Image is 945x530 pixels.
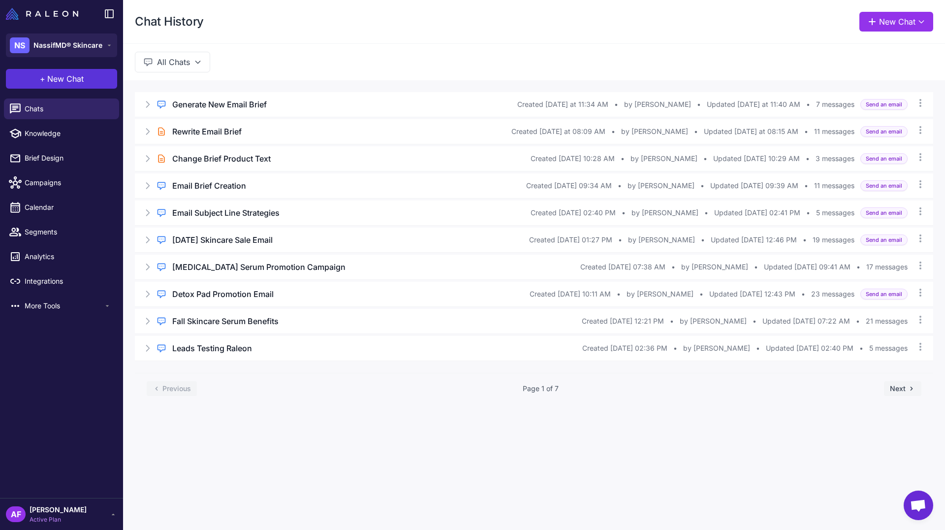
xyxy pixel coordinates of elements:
span: by [PERSON_NAME] [628,180,694,191]
button: NSNassifMD® Skincare [6,33,117,57]
span: • [700,180,704,191]
span: • [703,153,707,164]
span: Created [DATE] 09:34 AM [526,180,612,191]
h3: Email Brief Creation [172,180,246,192]
span: Updated [DATE] 09:41 AM [764,262,850,272]
span: • [756,343,760,354]
span: Created [DATE] at 11:34 AM [517,99,608,110]
span: Campaigns [25,177,111,188]
span: Send an email [860,234,908,246]
span: New Chat [47,73,84,85]
h3: Rewrite Email Brief [172,126,242,137]
a: Open chat [904,491,933,520]
a: Brief Design [4,148,119,168]
span: Updated [DATE] at 11:40 AM [707,99,800,110]
span: Updated [DATE] 02:41 PM [714,207,800,218]
button: Next [884,381,921,396]
button: +New Chat [6,69,117,89]
a: Integrations [4,271,119,292]
span: NassifMD® Skincare [33,40,102,51]
a: Analytics [4,246,119,267]
button: New Chat [859,12,933,32]
span: Chats [25,103,111,114]
h3: Generate New Email Brief [172,99,267,110]
h3: Change Brief Product Text [172,153,271,165]
span: • [699,289,703,299]
span: • [621,153,625,164]
h3: [DATE] Skincare Sale Email [172,234,273,246]
button: All Chats [135,52,210,72]
img: Raleon Logo [6,8,78,20]
span: • [754,262,758,272]
h3: Leads Testing Raleon [172,342,252,354]
span: • [803,234,807,245]
span: • [673,343,677,354]
a: Calendar [4,197,119,218]
span: 17 messages [866,262,908,272]
span: by [PERSON_NAME] [680,316,747,327]
span: 3 messages [816,153,854,164]
span: 21 messages [866,316,908,327]
span: • [801,289,805,299]
span: • [856,316,860,327]
a: Segments [4,222,119,242]
span: by [PERSON_NAME] [628,234,695,245]
span: • [694,126,698,137]
span: • [856,262,860,272]
span: • [611,126,615,137]
span: Created [DATE] 10:28 AM [531,153,615,164]
span: Updated [DATE] 10:29 AM [713,153,800,164]
span: Send an email [860,126,908,137]
span: • [617,289,621,299]
span: • [804,180,808,191]
span: 7 messages [816,99,854,110]
span: Created [DATE] 07:38 AM [580,262,665,272]
a: Campaigns [4,172,119,193]
h3: [MEDICAL_DATA] Serum Promotion Campaign [172,261,346,273]
span: Updated [DATE] 09:39 AM [710,180,798,191]
span: Created [DATE] 02:36 PM [582,343,667,354]
span: 19 messages [813,234,854,245]
span: Integrations [25,276,111,287]
span: 23 messages [811,289,854,299]
span: • [701,234,705,245]
span: • [859,343,863,354]
span: Created [DATE] at 08:09 AM [511,126,605,137]
span: Send an email [860,180,908,192]
span: • [804,126,808,137]
span: 11 messages [814,126,854,137]
span: Created [DATE] 01:27 PM [529,234,612,245]
span: • [704,207,708,218]
div: NS [10,37,30,53]
h1: Chat History [135,14,204,30]
a: Raleon Logo [6,8,82,20]
span: • [622,207,626,218]
span: • [753,316,756,327]
div: AF [6,506,26,522]
span: Updated [DATE] 12:43 PM [709,289,795,299]
h3: Detox Pad Promotion Email [172,288,274,300]
span: by [PERSON_NAME] [683,343,750,354]
span: Created [DATE] 02:40 PM [531,207,616,218]
span: Analytics [25,251,111,262]
span: Brief Design [25,153,111,164]
span: • [614,99,618,110]
span: Active Plan [30,515,87,524]
span: + [40,73,45,85]
span: [PERSON_NAME] [30,504,87,515]
span: Calendar [25,202,111,213]
span: • [671,262,675,272]
span: • [670,316,674,327]
span: • [618,234,622,245]
span: Page 1 of 7 [523,383,559,394]
span: Send an email [860,153,908,165]
span: by [PERSON_NAME] [627,289,693,299]
span: 11 messages [814,180,854,191]
span: Send an email [860,99,908,110]
span: • [806,207,810,218]
span: More Tools [25,300,103,311]
span: Updated [DATE] 12:46 PM [711,234,797,245]
a: Chats [4,99,119,119]
span: • [618,180,622,191]
a: Knowledge [4,123,119,144]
